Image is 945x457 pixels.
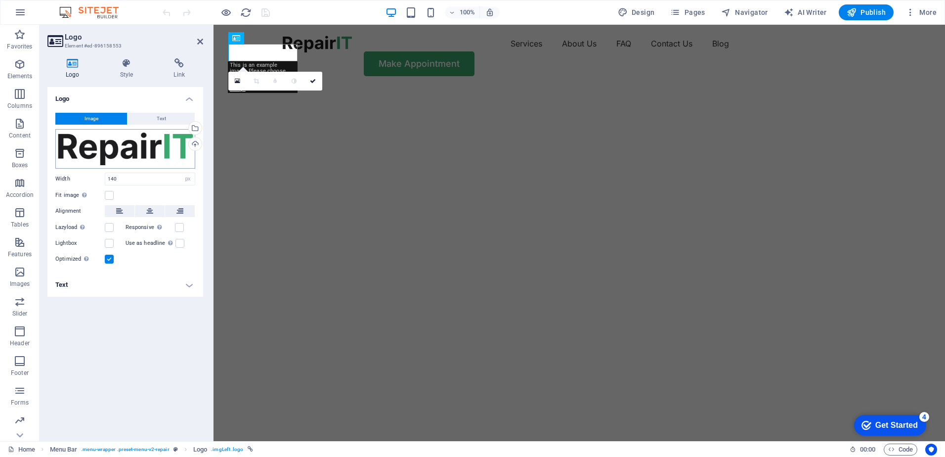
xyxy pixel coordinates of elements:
[55,253,105,265] label: Optimized
[47,273,203,297] h4: Text
[228,61,298,93] div: This is an example image. Please choose your own for more options.
[12,310,28,318] p: Slider
[867,446,868,453] span: :
[157,113,166,125] span: Text
[8,250,32,258] p: Features
[780,4,831,20] button: AI Writer
[11,369,29,377] p: Footer
[721,7,768,17] span: Navigator
[47,87,203,105] h4: Logo
[65,33,203,42] h2: Logo
[266,72,285,91] a: Blur
[614,4,659,20] div: Design (Ctrl+Alt+Y)
[173,447,178,452] i: This element is a customizable preset
[220,6,232,18] button: Click here to leave preview mode and continue editing
[784,7,827,17] span: AI Writer
[55,222,105,233] label: Lazyload
[666,4,709,20] button: Pages
[847,7,886,17] span: Publish
[126,237,175,249] label: Use as headline
[126,222,175,233] label: Responsive
[6,428,33,436] p: Marketing
[55,176,105,182] label: Width
[888,444,913,456] span: Code
[155,58,203,79] h4: Link
[65,42,183,50] h3: Element #ed-896158553
[7,43,32,50] p: Favorites
[925,444,937,456] button: Usercentrics
[12,161,28,169] p: Boxes
[30,11,73,20] div: Get Started
[55,205,105,217] label: Alignment
[8,444,35,456] a: Click to cancel selection. Double-click to open Pages
[460,6,475,18] h6: 100%
[9,132,31,139] p: Content
[303,72,322,91] a: Confirm ( Ctrl ⏎ )
[902,4,941,20] button: More
[240,7,252,18] i: Reload page
[7,102,32,110] p: Columns
[614,4,659,20] button: Design
[285,72,303,91] a: Greyscale
[55,189,105,201] label: Fit image
[50,444,78,456] span: Click to select. Double-click to edit
[9,5,81,26] div: Get Started 4 items remaining, 20% complete
[11,399,29,407] p: Forms
[6,191,34,199] p: Accordion
[860,444,875,456] span: 00 00
[55,237,105,249] label: Lightbox
[74,2,84,12] div: 4
[211,444,243,456] span: . imgLeft .logo
[193,444,207,456] span: Click to select. Double-click to edit
[57,6,131,18] img: Editor Logo
[485,8,494,17] i: On resize automatically adjust zoom level to fit chosen device.
[11,221,29,228] p: Tables
[81,444,169,456] span: . menu-wrapper .preset-menu-v2-repair
[839,4,894,20] button: Publish
[884,444,917,456] button: Code
[10,280,30,288] p: Images
[7,72,33,80] p: Elements
[10,339,30,347] p: Header
[228,72,247,91] a: Select files from the file manager, stock photos, or upload file(s)
[128,113,195,125] button: Text
[445,6,480,18] button: 100%
[670,7,705,17] span: Pages
[618,7,655,17] span: Design
[50,444,253,456] nav: breadcrumb
[47,58,102,79] h4: Logo
[717,4,772,20] button: Navigator
[85,113,98,125] span: Image
[55,129,195,169] div: RepairIT.png
[247,72,266,91] a: Crop mode
[240,6,252,18] button: reload
[850,444,876,456] h6: Session time
[55,113,127,125] button: Image
[102,58,156,79] h4: Style
[248,447,253,452] i: This element is linked
[905,7,937,17] span: More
